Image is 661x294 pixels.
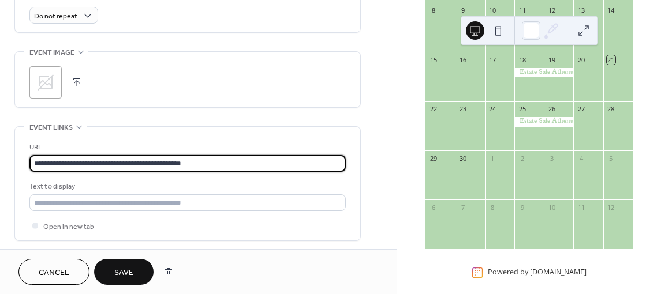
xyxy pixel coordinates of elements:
[518,55,526,64] div: 18
[429,154,438,163] div: 29
[607,154,615,163] div: 5
[429,6,438,15] div: 8
[39,267,69,279] span: Cancel
[29,122,73,134] span: Event links
[577,55,585,64] div: 20
[429,55,438,64] div: 15
[607,55,615,64] div: 21
[518,154,526,163] div: 2
[18,259,89,285] button: Cancel
[514,117,574,127] div: Estate Sale Athens
[607,105,615,114] div: 28
[530,267,587,277] a: [DOMAIN_NAME]
[29,66,62,99] div: ;
[577,6,585,15] div: 13
[607,6,615,15] div: 14
[458,105,467,114] div: 23
[29,180,343,193] div: Text to display
[114,267,133,279] span: Save
[547,154,556,163] div: 3
[458,203,467,212] div: 7
[458,55,467,64] div: 16
[518,105,526,114] div: 25
[514,68,574,78] div: Estate Sale Athens
[547,6,556,15] div: 12
[488,105,497,114] div: 24
[34,10,77,23] span: Do not repeat
[94,259,154,285] button: Save
[577,105,585,114] div: 27
[488,267,587,277] div: Powered by
[458,154,467,163] div: 30
[488,55,497,64] div: 17
[29,47,74,59] span: Event image
[43,221,94,233] span: Open in new tab
[488,203,497,212] div: 8
[488,6,497,15] div: 10
[577,203,585,212] div: 11
[429,203,438,212] div: 6
[29,141,343,153] div: URL
[547,203,556,212] div: 10
[518,6,526,15] div: 11
[577,154,585,163] div: 4
[518,203,526,212] div: 9
[488,154,497,163] div: 1
[607,203,615,212] div: 12
[547,105,556,114] div: 26
[429,105,438,114] div: 22
[547,55,556,64] div: 19
[458,6,467,15] div: 9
